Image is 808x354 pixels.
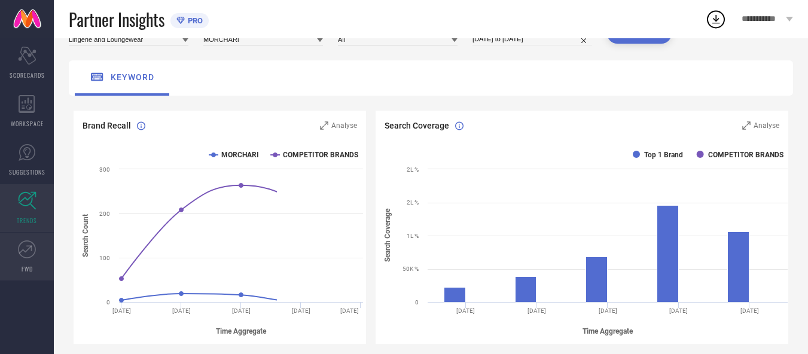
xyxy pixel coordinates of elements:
[83,121,131,130] span: Brand Recall
[705,8,727,30] div: Open download list
[415,299,419,306] text: 0
[407,233,419,239] text: 1L %
[9,167,45,176] span: SUGGESTIONS
[111,72,154,82] span: keyword
[383,209,392,263] tspan: Search Coverage
[17,216,37,225] span: TRENDS
[99,210,110,217] text: 200
[69,7,164,32] span: Partner Insights
[172,307,191,314] text: [DATE]
[472,33,592,45] input: Select date range
[185,16,203,25] span: PRO
[407,166,419,173] text: 2L %
[754,121,779,130] span: Analyse
[740,307,758,314] text: [DATE]
[283,151,358,159] text: COMPETITOR BRANDS
[708,151,783,159] text: COMPETITOR BRANDS
[99,255,110,261] text: 100
[292,307,310,314] text: [DATE]
[99,166,110,173] text: 300
[10,71,45,80] span: SCORECARDS
[112,307,131,314] text: [DATE]
[403,265,419,272] text: 50K %
[644,151,683,159] text: Top 1 Brand
[331,121,357,130] span: Analyse
[11,119,44,128] span: WORKSPACE
[320,121,328,130] svg: Zoom
[216,327,267,335] tspan: Time Aggregate
[385,121,449,130] span: Search Coverage
[598,307,617,314] text: [DATE]
[583,327,633,335] tspan: Time Aggregate
[221,151,259,159] text: MORCHARI
[232,307,251,314] text: [DATE]
[407,199,419,206] text: 2L %
[669,307,688,314] text: [DATE]
[742,121,751,130] svg: Zoom
[106,299,110,306] text: 0
[81,214,90,257] tspan: Search Count
[456,307,475,314] text: [DATE]
[22,264,33,273] span: FWD
[340,307,359,314] text: [DATE]
[528,307,546,314] text: [DATE]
